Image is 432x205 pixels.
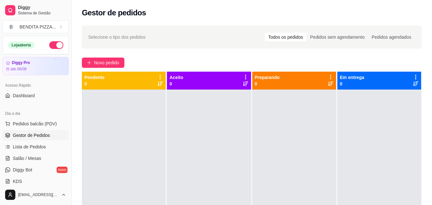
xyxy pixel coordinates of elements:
[82,58,124,68] button: Novo pedido
[84,81,105,87] p: 0
[12,60,30,65] article: Diggy Pro
[169,81,183,87] p: 0
[84,74,105,81] p: Pendente
[265,33,307,42] div: Todos os pedidos
[87,60,91,65] span: plus
[3,57,69,75] a: Diggy Proaté 06/09
[3,130,69,140] a: Gestor de Pedidos
[255,74,280,81] p: Preparando
[13,132,50,138] span: Gestor de Pedidos
[340,81,364,87] p: 0
[13,167,32,173] span: Diggy Bot
[368,33,415,42] div: Pedidos agendados
[3,20,69,33] button: Select a team
[13,178,22,185] span: KDS
[18,192,59,197] span: [EMAIL_ADDRESS][DOMAIN_NAME]
[255,81,280,87] p: 0
[18,11,66,16] span: Sistema de Gestão
[169,74,183,81] p: Aceito
[3,91,69,101] a: Dashboard
[82,8,146,18] h2: Gestor de pedidos
[340,74,364,81] p: Em entrega
[3,80,69,91] div: Acesso Rápido
[20,24,56,30] div: BENDITA PIZZA ...
[3,165,69,175] a: Diggy Botnovo
[3,142,69,152] a: Lista de Pedidos
[18,5,66,11] span: Diggy
[94,59,119,66] span: Novo pedido
[3,187,69,202] button: [EMAIL_ADDRESS][DOMAIN_NAME]
[3,176,69,186] a: KDS
[13,144,46,150] span: Lista de Pedidos
[13,121,57,127] span: Pedidos balcão (PDV)
[307,33,368,42] div: Pedidos sem agendamento
[13,92,35,99] span: Dashboard
[88,34,145,41] span: Selecione o tipo dos pedidos
[3,3,69,18] a: DiggySistema de Gestão
[11,67,27,72] article: até 06/09
[3,108,69,119] div: Dia a dia
[3,119,69,129] button: Pedidos balcão (PDV)
[13,155,41,162] span: Salão / Mesas
[3,153,69,163] a: Salão / Mesas
[8,24,14,30] span: B
[49,41,63,49] button: Alterar Status
[8,42,35,49] div: Loja aberta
